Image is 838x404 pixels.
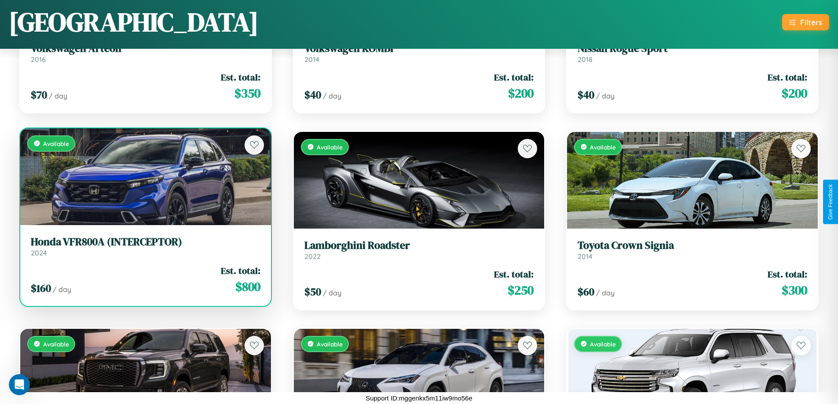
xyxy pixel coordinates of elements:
a: Volkswagen KOMBI2014 [304,42,534,64]
span: $ 200 [782,84,807,102]
button: Filters [782,14,829,30]
span: Est. total: [768,268,807,280]
span: Est. total: [221,264,260,277]
span: Est. total: [768,71,807,84]
span: $ 70 [31,87,47,102]
span: / day [596,91,615,100]
span: / day [596,288,615,297]
span: Available [317,143,343,151]
span: $ 350 [234,84,260,102]
span: 2024 [31,248,47,257]
span: 2016 [31,55,46,64]
h3: Toyota Crown Signia [578,239,807,252]
div: Give Feedback [827,184,834,220]
span: Available [43,140,69,147]
span: / day [323,91,341,100]
p: Support ID: mggenkx5m11iw9mo56e [366,392,472,404]
a: Lamborghini Roadster2022 [304,239,534,261]
span: / day [53,285,71,294]
span: / day [323,288,341,297]
h3: Volkswagen Arteon [31,42,260,55]
span: $ 800 [235,278,260,295]
h3: Volkswagen KOMBI [304,42,534,55]
span: Available [590,340,616,348]
h3: Honda VFR800A (INTERCEPTOR) [31,236,260,248]
span: $ 40 [578,87,594,102]
span: Est. total: [494,268,534,280]
a: Volkswagen Arteon2016 [31,42,260,64]
span: Est. total: [494,71,534,84]
span: / day [49,91,67,100]
span: $ 160 [31,281,51,295]
span: Available [43,340,69,348]
span: 2014 [578,252,593,261]
span: 2014 [304,55,319,64]
span: 2018 [578,55,593,64]
h1: [GEOGRAPHIC_DATA] [9,4,259,40]
a: Toyota Crown Signia2014 [578,239,807,261]
span: $ 40 [304,87,321,102]
span: $ 250 [508,281,534,299]
div: Filters [800,18,822,27]
span: Available [590,143,616,151]
span: Est. total: [221,71,260,84]
span: 2022 [304,252,321,261]
span: $ 60 [578,284,594,299]
span: $ 50 [304,284,321,299]
h3: Nissan Rogue Sport [578,42,807,55]
a: Honda VFR800A (INTERCEPTOR)2024 [31,236,260,257]
span: $ 200 [508,84,534,102]
span: $ 300 [782,281,807,299]
a: Nissan Rogue Sport2018 [578,42,807,64]
span: Available [317,340,343,348]
h3: Lamborghini Roadster [304,239,534,252]
iframe: Intercom live chat [9,374,30,395]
